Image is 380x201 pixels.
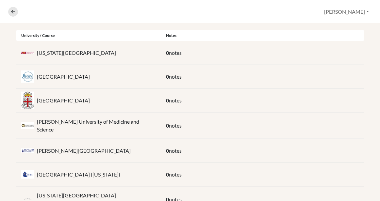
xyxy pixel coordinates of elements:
[166,73,169,80] span: 0
[37,171,120,178] p: [GEOGRAPHIC_DATA] ([US_STATE])
[21,122,34,130] img: us_cdr_t2cdxagy.jpeg
[169,147,182,154] span: notes
[37,49,116,57] p: [US_STATE][GEOGRAPHIC_DATA]
[37,73,90,81] p: [GEOGRAPHIC_DATA]
[21,70,34,83] img: us_bere_sqlf52lb.jpeg
[169,171,182,178] span: notes
[169,122,182,129] span: notes
[37,147,131,155] p: [PERSON_NAME][GEOGRAPHIC_DATA]
[322,6,372,18] button: [PERSON_NAME]
[21,52,34,54] img: us_asu__zp7qz_h.jpeg
[169,73,182,80] span: notes
[166,122,169,129] span: 0
[166,97,169,103] span: 0
[21,92,34,110] img: us_brow_05u3rpeo.jpeg
[21,170,34,179] img: us_lup_32maam2t.jpeg
[37,97,90,104] p: [GEOGRAPHIC_DATA]
[166,147,169,154] span: 0
[169,50,182,56] span: notes
[169,97,182,103] span: notes
[161,33,364,39] div: Notes
[37,118,156,133] p: [PERSON_NAME] University of Medicine and Science
[16,33,161,39] div: University / Course
[166,50,169,56] span: 0
[166,171,169,178] span: 0
[21,148,34,153] img: us_howa_f53wbx_u.jpeg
